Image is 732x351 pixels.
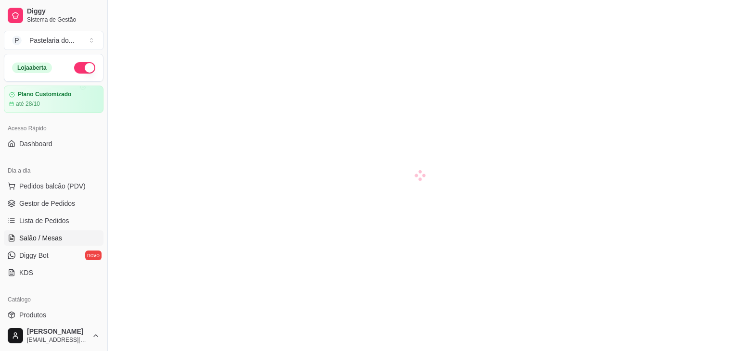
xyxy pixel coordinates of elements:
span: Sistema de Gestão [27,16,100,24]
span: KDS [19,268,33,277]
div: Catálogo [4,292,103,307]
a: Dashboard [4,136,103,151]
span: Produtos [19,310,46,320]
div: Pastelaria do ... [29,36,74,45]
a: DiggySistema de Gestão [4,4,103,27]
div: Dia a dia [4,163,103,178]
span: Dashboard [19,139,52,149]
a: Plano Customizadoaté 28/10 [4,86,103,113]
a: Gestor de Pedidos [4,196,103,211]
a: Diggy Botnovo [4,248,103,263]
button: Select a team [4,31,103,50]
div: Loja aberta [12,63,52,73]
span: Diggy Bot [19,251,49,260]
button: Alterar Status [74,62,95,74]
span: [EMAIL_ADDRESS][DOMAIN_NAME] [27,336,88,344]
div: Acesso Rápido [4,121,103,136]
span: Pedidos balcão (PDV) [19,181,86,191]
a: KDS [4,265,103,280]
span: Gestor de Pedidos [19,199,75,208]
span: Lista de Pedidos [19,216,69,226]
article: Plano Customizado [18,91,71,98]
span: Salão / Mesas [19,233,62,243]
a: Produtos [4,307,103,323]
a: Salão / Mesas [4,230,103,246]
a: Lista de Pedidos [4,213,103,228]
button: Pedidos balcão (PDV) [4,178,103,194]
span: [PERSON_NAME] [27,327,88,336]
span: P [12,36,22,45]
article: até 28/10 [16,100,40,108]
span: Diggy [27,7,100,16]
button: [PERSON_NAME][EMAIL_ADDRESS][DOMAIN_NAME] [4,324,103,347]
